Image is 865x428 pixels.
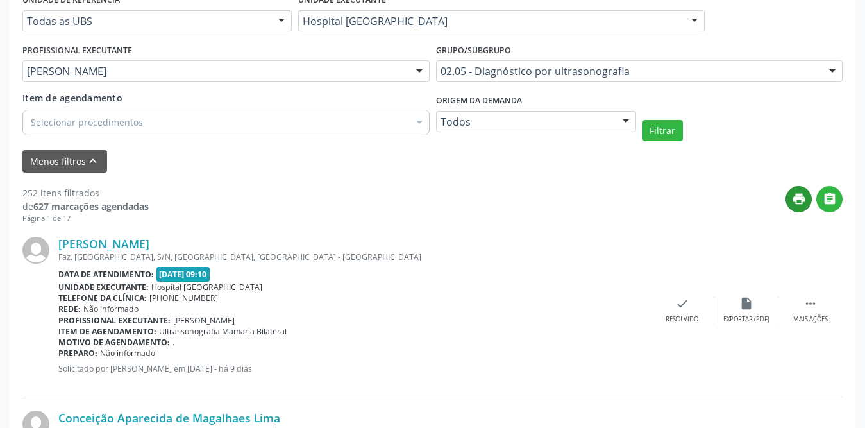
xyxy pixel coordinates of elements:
[22,186,149,200] div: 252 itens filtrados
[58,326,156,337] b: Item de agendamento:
[22,92,122,104] span: Item de agendamento
[22,237,49,264] img: img
[22,213,149,224] div: Página 1 de 17
[27,65,403,78] span: [PERSON_NAME]
[58,252,650,262] div: Faz. [GEOGRAPHIC_DATA], S/N, [GEOGRAPHIC_DATA], [GEOGRAPHIC_DATA] - [GEOGRAPHIC_DATA]
[172,337,174,348] span: .
[86,154,100,168] i: keyboard_arrow_up
[22,150,107,173] button: Menos filtroskeyboard_arrow_up
[823,192,837,206] i: 
[159,326,287,337] span: Ultrassonografia Mamaria Bilateral
[58,337,170,348] b: Motivo de agendamento:
[58,315,171,326] b: Profissional executante:
[100,348,155,359] span: Não informado
[666,315,698,324] div: Resolvido
[58,304,81,314] b: Rede:
[675,296,689,311] i: check
[31,116,143,129] span: Selecionar procedimentos
[441,65,817,78] span: 02.05 - Diagnóstico por ultrasonografia
[22,40,132,60] label: PROFISSIONAL EXECUTANTE
[58,363,650,374] p: Solicitado por [PERSON_NAME] em [DATE] - há 9 dias
[803,296,818,311] i: 
[58,348,97,359] b: Preparo:
[436,40,511,60] label: Grupo/Subgrupo
[792,192,806,206] i: print
[58,282,149,293] b: Unidade executante:
[83,304,139,314] span: Não informado
[149,293,218,304] span: [PHONE_NUMBER]
[27,15,265,28] span: Todas as UBS
[58,269,154,280] b: Data de atendimento:
[436,91,522,111] label: Origem da demanda
[58,237,149,251] a: [PERSON_NAME]
[58,411,280,425] a: Conceição Aparecida de Magalhaes Lima
[441,116,610,128] span: Todos
[173,315,235,326] span: [PERSON_NAME]
[33,200,149,212] strong: 627 marcações agendadas
[793,315,828,324] div: Mais ações
[22,200,149,213] div: de
[58,293,147,304] b: Telefone da clínica:
[785,186,812,212] button: print
[642,120,683,142] button: Filtrar
[723,315,769,324] div: Exportar (PDF)
[303,15,679,28] span: Hospital [GEOGRAPHIC_DATA]
[151,282,262,293] span: Hospital [GEOGRAPHIC_DATA]
[816,186,843,212] button: 
[739,296,753,311] i: insert_drive_file
[156,267,210,282] span: [DATE] 09:10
